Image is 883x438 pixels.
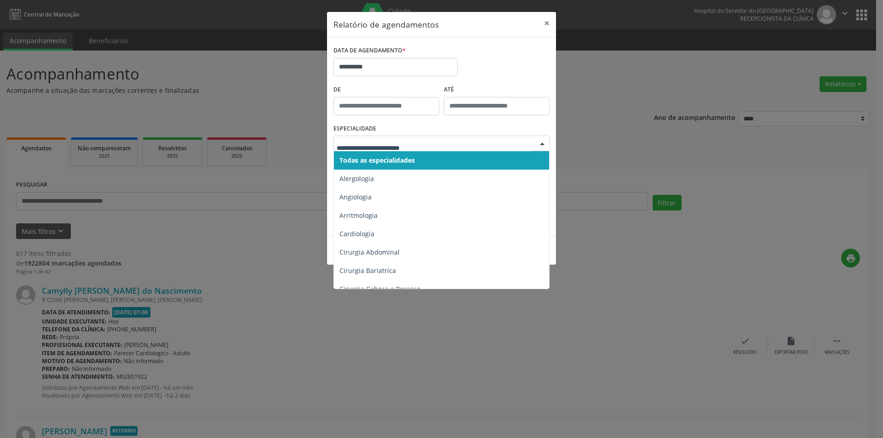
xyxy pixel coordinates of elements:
[333,44,406,58] label: DATA DE AGENDAMENTO
[538,12,556,34] button: Close
[339,174,374,183] span: Alergologia
[444,83,550,97] label: ATÉ
[339,248,400,256] span: Cirurgia Abdominal
[339,193,372,201] span: Angiologia
[333,18,439,30] h5: Relatório de agendamentos
[339,266,396,275] span: Cirurgia Bariatrica
[333,122,376,136] label: ESPECIALIDADE
[333,83,439,97] label: De
[339,284,420,293] span: Cirurgia Cabeça e Pescoço
[339,156,415,165] span: Todas as especialidades
[339,229,374,238] span: Cardiologia
[339,211,378,220] span: Arritmologia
